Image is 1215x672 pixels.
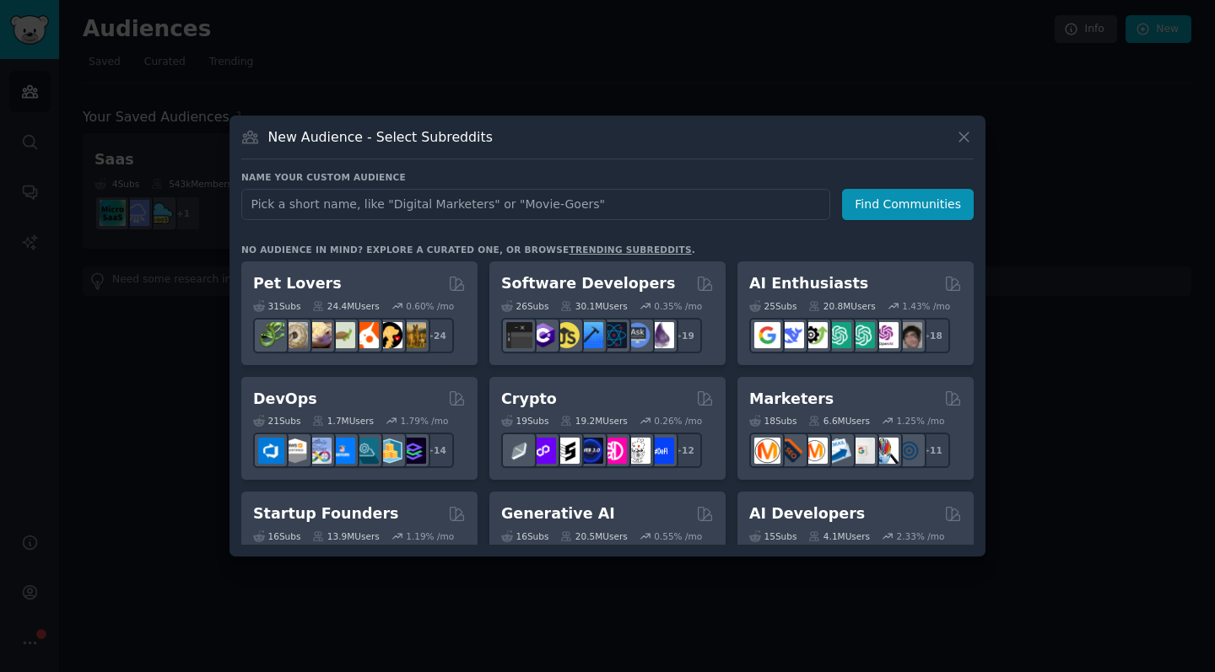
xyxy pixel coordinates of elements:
[808,415,870,427] div: 6.6M Users
[749,389,834,410] h2: Marketers
[754,322,780,348] img: GoogleGeminiAI
[667,433,702,468] div: + 12
[329,322,355,348] img: turtle
[842,189,974,220] button: Find Communities
[501,503,615,524] h2: Generative AI
[553,438,580,464] img: ethstaker
[501,389,557,410] h2: Crypto
[282,438,308,464] img: AWS_Certified_Experts
[253,415,300,427] div: 21 Sub s
[849,438,875,464] img: googleads
[253,273,342,294] h2: Pet Lovers
[902,300,950,312] div: 1.43 % /mo
[654,415,702,427] div: 0.26 % /mo
[915,433,950,468] div: + 11
[654,300,702,312] div: 0.35 % /mo
[406,300,454,312] div: 0.60 % /mo
[778,322,804,348] img: DeepSeek
[897,415,945,427] div: 1.25 % /mo
[501,300,548,312] div: 26 Sub s
[569,245,691,255] a: trending subreddits
[268,128,493,146] h3: New Audience - Select Subreddits
[312,530,379,542] div: 13.9M Users
[282,322,308,348] img: ballpython
[825,438,851,464] img: Emailmarketing
[749,273,868,294] h2: AI Enthusiasts
[312,300,379,312] div: 24.4M Users
[601,438,627,464] img: defiblockchain
[305,322,332,348] img: leopardgeckos
[560,415,627,427] div: 19.2M Users
[241,244,695,255] div: No audience in mind? Explore a curated one, or browse .
[749,415,796,427] div: 18 Sub s
[560,530,627,542] div: 20.5M Users
[353,438,379,464] img: platformengineering
[601,322,627,348] img: reactnative
[258,322,284,348] img: herpetology
[400,438,426,464] img: PlatformEngineers
[329,438,355,464] img: DevOpsLinks
[654,530,702,542] div: 0.55 % /mo
[376,322,402,348] img: PetAdvice
[896,438,922,464] img: OnlineMarketing
[530,438,556,464] img: 0xPolygon
[648,438,674,464] img: defi_
[749,530,796,542] div: 15 Sub s
[624,438,651,464] img: CryptoNews
[501,415,548,427] div: 19 Sub s
[353,322,379,348] img: cockatiel
[849,322,875,348] img: chatgpt_prompts_
[401,415,449,427] div: 1.79 % /mo
[506,438,532,464] img: ethfinance
[624,322,651,348] img: AskComputerScience
[305,438,332,464] img: Docker_DevOps
[577,322,603,348] img: iOSProgramming
[808,530,870,542] div: 4.1M Users
[667,318,702,353] div: + 19
[754,438,780,464] img: content_marketing
[501,273,675,294] h2: Software Developers
[258,438,284,464] img: azuredevops
[648,322,674,348] img: elixir
[400,322,426,348] img: dogbreed
[506,322,532,348] img: software
[915,318,950,353] div: + 18
[749,300,796,312] div: 25 Sub s
[312,415,374,427] div: 1.7M Users
[241,189,830,220] input: Pick a short name, like "Digital Marketers" or "Movie-Goers"
[241,171,974,183] h3: Name your custom audience
[577,438,603,464] img: web3
[418,433,454,468] div: + 14
[253,530,300,542] div: 16 Sub s
[778,438,804,464] img: bigseo
[802,438,828,464] img: AskMarketing
[406,530,454,542] div: 1.19 % /mo
[560,300,627,312] div: 30.1M Users
[872,438,899,464] img: MarketingResearch
[253,389,317,410] h2: DevOps
[749,503,865,524] h2: AI Developers
[825,322,851,348] img: chatgpt_promptDesign
[897,530,945,542] div: 2.33 % /mo
[253,503,398,524] h2: Startup Founders
[418,318,454,353] div: + 24
[253,300,300,312] div: 31 Sub s
[808,300,875,312] div: 20.8M Users
[802,322,828,348] img: AItoolsCatalog
[896,322,922,348] img: ArtificalIntelligence
[872,322,899,348] img: OpenAIDev
[553,322,580,348] img: learnjavascript
[530,322,556,348] img: csharp
[501,530,548,542] div: 16 Sub s
[376,438,402,464] img: aws_cdk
